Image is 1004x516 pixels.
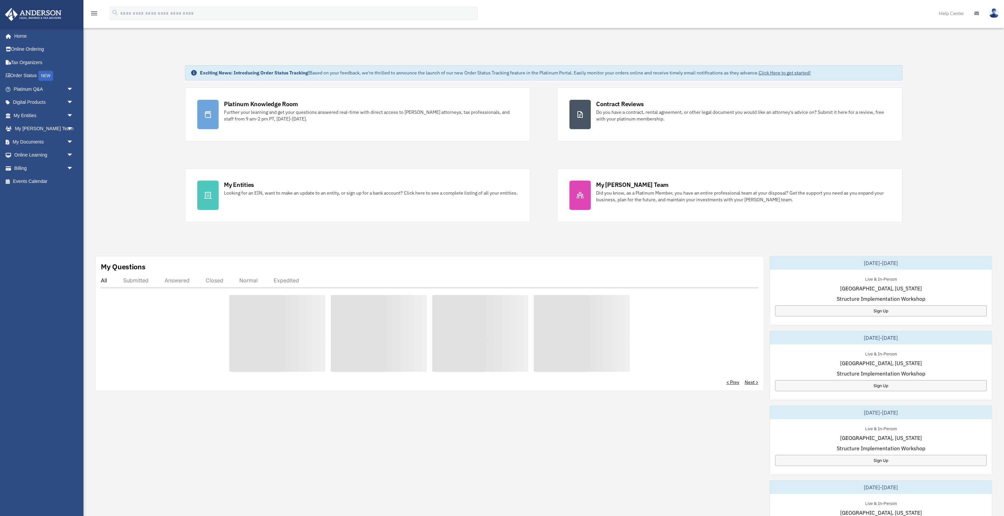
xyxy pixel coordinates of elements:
span: arrow_drop_down [67,96,80,109]
span: Structure Implementation Workshop [837,295,925,303]
div: My Questions [101,262,146,272]
a: Home [5,29,80,43]
a: Order StatusNEW [5,69,83,83]
img: Anderson Advisors Platinum Portal [3,8,63,21]
a: My [PERSON_NAME] Team Did you know, as a Platinum Member, you have an entire professional team at... [557,168,903,222]
a: Events Calendar [5,175,83,188]
span: arrow_drop_down [67,122,80,136]
div: [DATE]-[DATE] [770,256,992,270]
span: arrow_drop_down [67,135,80,149]
span: Structure Implementation Workshop [837,444,925,452]
span: [GEOGRAPHIC_DATA], [US_STATE] [840,284,922,292]
a: Sign Up [775,305,987,316]
div: Normal [239,277,258,284]
a: Tax Organizers [5,56,83,69]
div: NEW [38,71,53,81]
a: My Entitiesarrow_drop_down [5,109,83,122]
a: menu [90,12,98,17]
span: arrow_drop_down [67,109,80,122]
span: [GEOGRAPHIC_DATA], [US_STATE] [840,359,922,367]
span: arrow_drop_down [67,82,80,96]
span: Structure Implementation Workshop [837,369,925,377]
div: Further your learning and get your questions answered real-time with direct access to [PERSON_NAM... [224,109,518,122]
div: Live & In-Person [860,425,902,432]
div: [DATE]-[DATE] [770,331,992,344]
img: User Pic [989,8,999,18]
div: Submitted [123,277,149,284]
a: Platinum Q&Aarrow_drop_down [5,82,83,96]
a: My Documentsarrow_drop_down [5,135,83,149]
a: Next > [745,379,758,385]
span: [GEOGRAPHIC_DATA], [US_STATE] [840,434,922,442]
div: My [PERSON_NAME] Team [596,181,669,189]
div: Do you have a contract, rental agreement, or other legal document you would like an attorney's ad... [596,109,890,122]
a: Contract Reviews Do you have a contract, rental agreement, or other legal document you would like... [557,87,903,142]
a: My Entities Looking for an EIN, want to make an update to an entity, or sign up for a bank accoun... [185,168,530,222]
a: Click Here to get started! [759,70,811,76]
a: Online Ordering [5,43,83,56]
div: My Entities [224,181,254,189]
div: Live & In-Person [860,275,902,282]
a: < Prev [726,379,739,385]
div: [DATE]-[DATE] [770,406,992,419]
i: menu [90,9,98,17]
a: My [PERSON_NAME] Teamarrow_drop_down [5,122,83,136]
i: search [111,9,119,16]
a: Sign Up [775,380,987,391]
div: [DATE]-[DATE] [770,481,992,494]
a: Billingarrow_drop_down [5,162,83,175]
a: Sign Up [775,455,987,466]
div: Contract Reviews [596,100,644,108]
strong: Exciting News: Introducing Order Status Tracking! [200,70,309,76]
div: Live & In-Person [860,350,902,357]
div: Based on your feedback, we're thrilled to announce the launch of our new Order Status Tracking fe... [200,69,811,76]
span: arrow_drop_down [67,162,80,175]
div: Expedited [274,277,299,284]
div: Platinum Knowledge Room [224,100,298,108]
div: Live & In-Person [860,499,902,506]
a: Digital Productsarrow_drop_down [5,96,83,109]
span: arrow_drop_down [67,149,80,162]
div: Closed [206,277,223,284]
a: Platinum Knowledge Room Further your learning and get your questions answered real-time with dire... [185,87,530,142]
div: All [101,277,107,284]
div: Looking for an EIN, want to make an update to an entity, or sign up for a bank account? Click her... [224,190,518,196]
a: Online Learningarrow_drop_down [5,149,83,162]
div: Answered [165,277,190,284]
div: Did you know, as a Platinum Member, you have an entire professional team at your disposal? Get th... [596,190,890,203]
